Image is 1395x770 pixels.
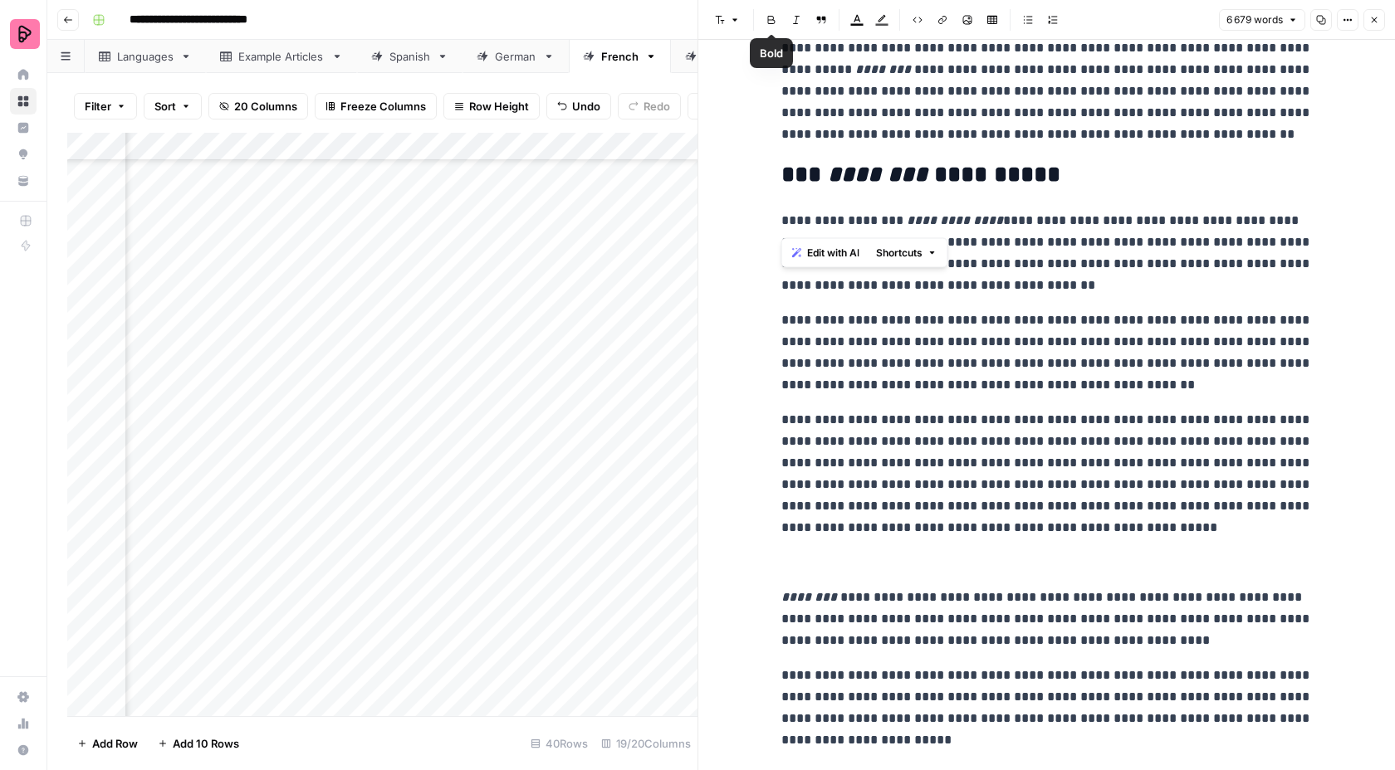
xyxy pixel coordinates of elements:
[173,735,239,752] span: Add 10 Rows
[238,48,325,65] div: Example Articles
[315,93,437,119] button: Freeze Columns
[117,48,174,65] div: Languages
[495,48,536,65] div: German
[876,246,923,261] span: Shortcuts
[85,40,206,73] a: Languages
[92,735,138,752] span: Add Row
[74,93,137,119] button: Filter
[10,710,37,737] a: Usage
[10,19,40,49] img: Preply Logo
[206,40,357,73] a: Example Articles
[10,141,37,168] a: Opportunities
[595,730,697,757] div: 19/20 Columns
[10,115,37,141] a: Insights
[10,737,37,763] button: Help + Support
[524,730,595,757] div: 40 Rows
[154,98,176,115] span: Sort
[148,730,249,757] button: Add 10 Rows
[786,242,866,264] button: Edit with AI
[389,48,430,65] div: Spanish
[546,93,611,119] button: Undo
[85,98,111,115] span: Filter
[807,246,859,261] span: Edit with AI
[1226,12,1283,27] span: 6 679 words
[1219,9,1305,31] button: 6 679 words
[67,730,148,757] button: Add Row
[10,13,37,55] button: Workspace: Preply
[443,93,540,119] button: Row Height
[671,40,769,73] a: Arabic
[10,61,37,88] a: Home
[234,98,297,115] span: 20 Columns
[618,93,681,119] button: Redo
[340,98,426,115] span: Freeze Columns
[208,93,308,119] button: 20 Columns
[469,98,529,115] span: Row Height
[10,88,37,115] a: Browse
[144,93,202,119] button: Sort
[601,48,639,65] div: French
[357,40,463,73] a: Spanish
[572,98,600,115] span: Undo
[10,684,37,710] a: Settings
[569,40,671,73] a: French
[869,242,944,264] button: Shortcuts
[644,98,670,115] span: Redo
[10,168,37,194] a: Your Data
[463,40,569,73] a: German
